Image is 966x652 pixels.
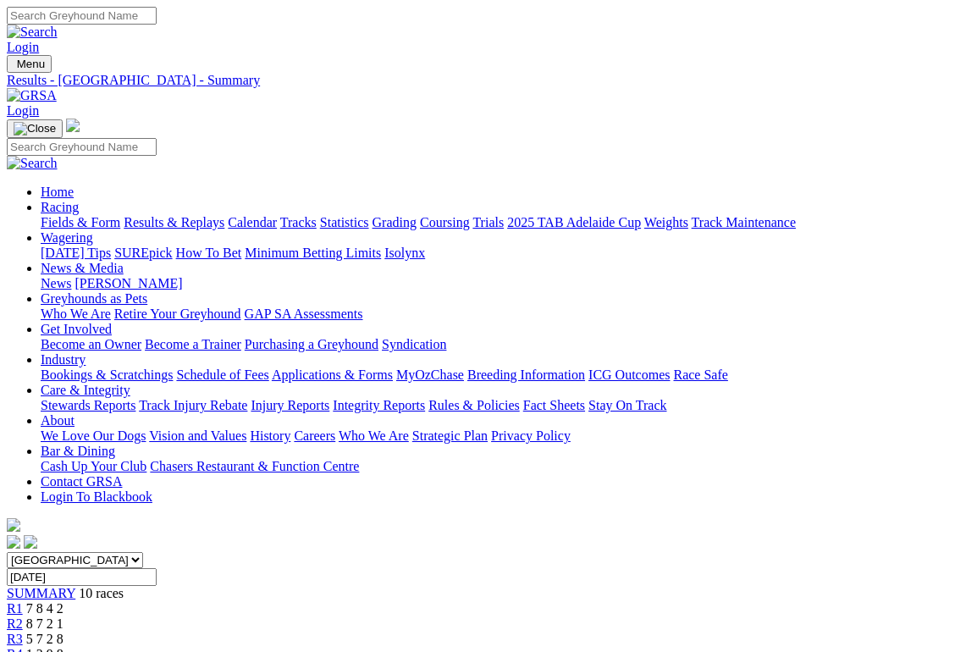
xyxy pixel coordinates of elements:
span: 8 7 2 1 [26,616,63,631]
a: Privacy Policy [491,428,571,443]
a: [PERSON_NAME] [75,276,182,290]
a: SUREpick [114,246,172,260]
a: Applications & Forms [272,367,393,382]
a: News [41,276,71,290]
a: Injury Reports [251,398,329,412]
div: Get Involved [41,337,959,352]
a: History [250,428,290,443]
span: 7 8 4 2 [26,601,63,616]
a: We Love Our Dogs [41,428,146,443]
a: Contact GRSA [41,474,122,489]
a: Login [7,103,39,118]
img: Search [7,25,58,40]
a: Breeding Information [467,367,585,382]
a: Chasers Restaurant & Function Centre [150,459,359,473]
a: Purchasing a Greyhound [245,337,378,351]
a: Become an Owner [41,337,141,351]
a: Weights [644,215,688,229]
a: GAP SA Assessments [245,307,363,321]
input: Select date [7,568,157,586]
a: Trials [472,215,504,229]
a: [DATE] Tips [41,246,111,260]
a: 2025 TAB Adelaide Cup [507,215,641,229]
a: Rules & Policies [428,398,520,412]
input: Search [7,7,157,25]
a: Greyhounds as Pets [41,291,147,306]
a: Home [41,185,74,199]
a: R2 [7,616,23,631]
div: Racing [41,215,959,230]
a: Bar & Dining [41,444,115,458]
a: Race Safe [673,367,727,382]
img: GRSA [7,88,57,103]
a: Syndication [382,337,446,351]
a: Track Injury Rebate [139,398,247,412]
a: Care & Integrity [41,383,130,397]
a: R3 [7,632,23,646]
a: Integrity Reports [333,398,425,412]
img: twitter.svg [24,535,37,549]
a: Statistics [320,215,369,229]
a: Wagering [41,230,93,245]
img: logo-grsa-white.png [66,119,80,132]
a: Coursing [420,215,470,229]
a: Who We Are [41,307,111,321]
a: Racing [41,200,79,214]
a: Isolynx [384,246,425,260]
a: Retire Your Greyhound [114,307,241,321]
a: SUMMARY [7,586,75,600]
span: 5 7 2 8 [26,632,63,646]
div: Greyhounds as Pets [41,307,959,322]
a: Tracks [280,215,317,229]
a: Schedule of Fees [176,367,268,382]
a: R1 [7,601,23,616]
span: 10 races [79,586,124,600]
a: Login [7,40,39,54]
a: Stewards Reports [41,398,135,412]
a: About [41,413,75,428]
a: How To Bet [176,246,242,260]
img: Close [14,122,56,135]
a: Industry [41,352,86,367]
div: Industry [41,367,959,383]
img: logo-grsa-white.png [7,518,20,532]
div: About [41,428,959,444]
div: News & Media [41,276,959,291]
a: ICG Outcomes [588,367,670,382]
a: Results - [GEOGRAPHIC_DATA] - Summary [7,73,959,88]
a: Who We Are [339,428,409,443]
div: Care & Integrity [41,398,959,413]
a: Cash Up Your Club [41,459,146,473]
a: Bookings & Scratchings [41,367,173,382]
a: Grading [373,215,417,229]
img: facebook.svg [7,535,20,549]
a: Strategic Plan [412,428,488,443]
span: Menu [17,58,45,70]
img: Search [7,156,58,171]
button: Toggle navigation [7,55,52,73]
a: Results & Replays [124,215,224,229]
button: Toggle navigation [7,119,63,138]
a: Vision and Values [149,428,246,443]
a: Stay On Track [588,398,666,412]
a: Become a Trainer [145,337,241,351]
a: Minimum Betting Limits [245,246,381,260]
input: Search [7,138,157,156]
a: Get Involved [41,322,112,336]
div: Bar & Dining [41,459,959,474]
a: Fields & Form [41,215,120,229]
a: Login To Blackbook [41,489,152,504]
a: Careers [294,428,335,443]
a: Fact Sheets [523,398,585,412]
div: Wagering [41,246,959,261]
a: Track Maintenance [692,215,796,229]
a: MyOzChase [396,367,464,382]
a: Calendar [228,215,277,229]
a: News & Media [41,261,124,275]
